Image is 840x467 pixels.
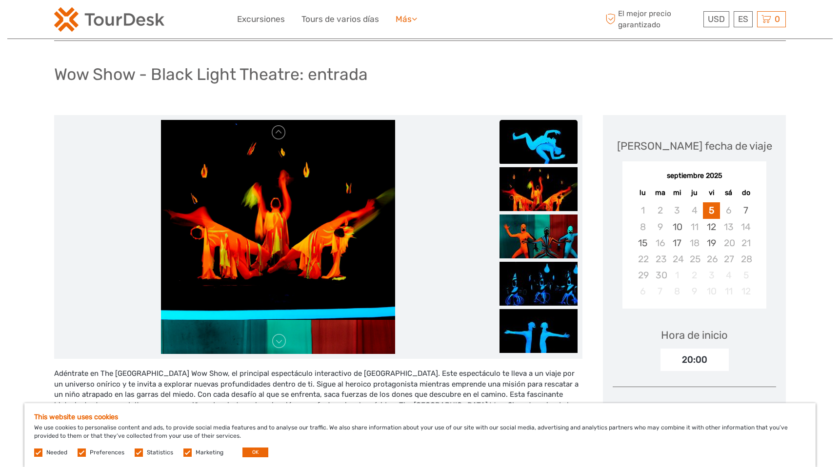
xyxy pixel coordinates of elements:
[669,202,686,218] div: Not available miércoles, 3 de septiembre de 2025
[625,202,763,299] div: month 2025-09
[737,235,754,251] div: Not available domingo, 21 de septiembre de 2025
[301,12,379,26] a: Tours de varios días
[703,186,720,199] div: vi
[669,251,686,267] div: Not available miércoles, 24 de septiembre de 2025
[669,186,686,199] div: mi
[242,448,268,457] button: OK
[634,267,651,283] div: Not available lunes, 29 de septiembre de 2025
[652,186,669,199] div: ma
[686,186,703,199] div: ju
[686,251,703,267] div: Not available jueves, 25 de septiembre de 2025
[720,283,737,299] div: Not available sábado, 11 de octubre de 2025
[652,235,669,251] div: Not available martes, 16 de septiembre de 2025
[54,64,368,84] h1: Wow Show - Black Light Theatre: entrada
[237,12,285,26] a: Excursiones
[54,7,164,32] img: 2254-3441b4b5-4e5f-4d00-b396-31f1d84a6ebf_logo_small.png
[634,283,651,299] div: Not available lunes, 6 de octubre de 2025
[686,219,703,235] div: Not available jueves, 11 de septiembre de 2025
[54,369,582,421] div: Adéntrate en The [GEOGRAPHIC_DATA] Wow Show, el principal espectáculo interactivo de [GEOGRAPHIC_...
[24,403,816,467] div: We use cookies to personalise content and ads, to provide social media features and to analyse ou...
[737,186,754,199] div: do
[737,219,754,235] div: Not available domingo, 14 de septiembre de 2025
[686,202,703,218] div: Not available jueves, 4 de septiembre de 2025
[46,448,67,457] label: Needed
[652,283,669,299] div: Not available martes, 7 de octubre de 2025
[734,11,753,27] div: ES
[634,219,651,235] div: Not available lunes, 8 de septiembre de 2025
[634,186,651,199] div: lu
[720,235,737,251] div: Not available sábado, 20 de septiembre de 2025
[652,267,669,283] div: Not available martes, 30 de septiembre de 2025
[14,17,110,25] p: We're away right now. Please check back later!
[720,267,737,283] div: Not available sábado, 4 de octubre de 2025
[669,219,686,235] div: Choose miércoles, 10 de septiembre de 2025
[686,235,703,251] div: Not available jueves, 18 de septiembre de 2025
[737,267,754,283] div: Not available domingo, 5 de octubre de 2025
[703,283,720,299] div: Not available viernes, 10 de octubre de 2025
[500,167,578,211] img: be66329b7e5246c2ab336257ebfbd912_slider_thumbnail.jpg
[396,12,417,26] a: Más
[617,138,772,154] div: [PERSON_NAME] fecha de viaje
[703,235,720,251] div: Choose viernes, 19 de septiembre de 2025
[703,202,720,218] div: Choose viernes, 5 de septiembre de 2025
[703,219,720,235] div: Choose viernes, 12 de septiembre de 2025
[737,251,754,267] div: Not available domingo, 28 de septiembre de 2025
[686,267,703,283] div: Not available jueves, 2 de octubre de 2025
[196,448,223,457] label: Marketing
[669,267,686,283] div: Not available miércoles, 1 de octubre de 2025
[661,328,728,343] div: Hora de inicio
[603,8,701,30] span: El mejor precio garantizado
[634,202,651,218] div: Not available lunes, 1 de septiembre de 2025
[500,262,578,306] img: e29878b0415d4ab7993938b5e3b53255_slider_thumbnail.jpg
[703,267,720,283] div: Not available viernes, 3 de octubre de 2025
[703,251,720,267] div: Not available viernes, 26 de septiembre de 2025
[686,283,703,299] div: Not available jueves, 9 de octubre de 2025
[720,251,737,267] div: Not available sábado, 27 de septiembre de 2025
[708,14,725,24] span: USD
[147,448,173,457] label: Statistics
[669,283,686,299] div: Not available miércoles, 8 de octubre de 2025
[112,15,124,27] button: Open LiveChat chat widget
[669,235,686,251] div: Choose miércoles, 17 de septiembre de 2025
[634,251,651,267] div: Not available lunes, 22 de septiembre de 2025
[773,14,781,24] span: 0
[720,186,737,199] div: sá
[500,214,578,258] img: 0a03f45c79504c7da2948fb2806d0152_slider_thumbnail.jpg
[622,171,766,181] div: septiembre 2025
[720,219,737,235] div: Not available sábado, 13 de septiembre de 2025
[500,309,578,353] img: 8d06efa273214d7a9ed1ba01adba1fb7_slider_thumbnail.jpg
[652,251,669,267] div: Not available martes, 23 de septiembre de 2025
[652,202,669,218] div: Not available martes, 2 de septiembre de 2025
[90,448,124,457] label: Preferences
[660,349,729,371] div: 20:00
[161,86,395,320] img: be66329b7e5246c2ab336257ebfbd912_main_slider.jpg
[500,120,578,164] img: f69045e8b4bb4f4dbf5eb4f1260e31d4_slider_thumbnail.jpg
[737,202,754,218] div: Choose domingo, 7 de septiembre de 2025
[720,202,737,218] div: Not available sábado, 6 de septiembre de 2025
[634,235,651,251] div: Choose lunes, 15 de septiembre de 2025
[652,219,669,235] div: Not available martes, 9 de septiembre de 2025
[34,413,806,421] h5: This website uses cookies
[737,283,754,299] div: Not available domingo, 12 de octubre de 2025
